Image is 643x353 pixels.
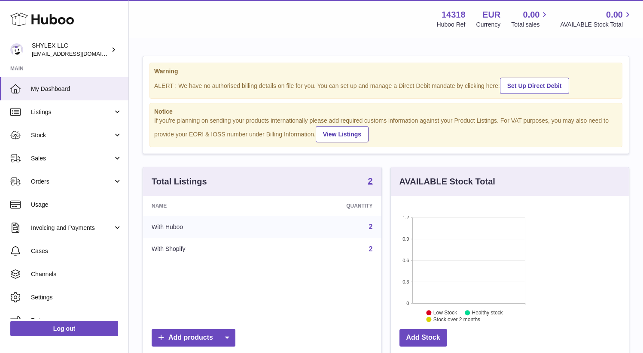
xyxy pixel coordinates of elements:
[482,9,500,21] strong: EUR
[369,223,373,230] a: 2
[472,310,503,316] text: Healthy stock
[154,76,618,94] div: ALERT : We have no authorised billing details on file for you. You can set up and manage a Direct...
[143,196,271,216] th: Name
[10,321,118,336] a: Log out
[511,9,549,29] a: 0.00 Total sales
[32,50,126,57] span: [EMAIL_ADDRESS][DOMAIN_NAME]
[31,201,122,209] span: Usage
[399,176,495,187] h3: AVAILABLE Stock Total
[32,42,109,58] div: SHYLEX LLC
[154,108,618,116] strong: Notice
[523,9,540,21] span: 0.00
[368,177,372,187] a: 2
[152,176,207,187] h3: Total Listings
[511,21,549,29] span: Total sales
[606,9,623,21] span: 0.00
[143,238,271,260] td: With Shopify
[402,258,409,263] text: 0.6
[10,43,23,56] img: partenariats@shylex.fr
[31,247,122,255] span: Cases
[402,215,409,220] text: 1.2
[402,236,409,241] text: 0.9
[31,317,122,325] span: Returns
[271,196,381,216] th: Quantity
[143,216,271,238] td: With Huboo
[31,131,113,139] span: Stock
[154,67,618,75] strong: Warning
[560,9,633,29] a: 0.00 AVAILABLE Stock Total
[31,224,113,232] span: Invoicing and Payments
[31,293,122,302] span: Settings
[152,329,235,347] a: Add products
[433,317,480,323] text: Stock over 2 months
[437,21,466,29] div: Huboo Ref
[476,21,501,29] div: Currency
[500,78,569,94] a: Set Up Direct Debit
[442,9,466,21] strong: 14318
[402,279,409,284] text: 0.3
[31,270,122,278] span: Channels
[368,177,372,185] strong: 2
[154,117,618,142] div: If you're planning on sending your products internationally please add required customs informati...
[31,178,113,186] span: Orders
[316,126,369,142] a: View Listings
[399,329,447,347] a: Add Stock
[406,301,409,306] text: 0
[31,154,113,163] span: Sales
[560,21,633,29] span: AVAILABLE Stock Total
[31,85,122,93] span: My Dashboard
[31,108,113,116] span: Listings
[369,245,373,253] a: 2
[433,310,457,316] text: Low Stock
